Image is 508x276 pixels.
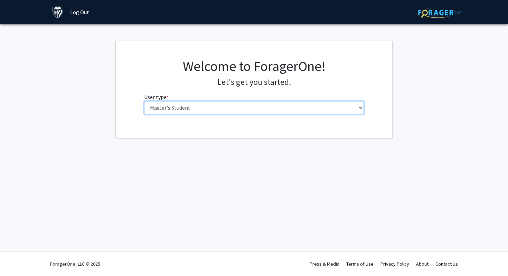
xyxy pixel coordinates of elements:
[380,261,409,267] a: Privacy Policy
[416,261,429,267] a: About
[50,252,100,276] div: ForagerOne, LLC © 2025
[346,261,374,267] a: Terms of Use
[52,6,64,18] img: Johns Hopkins University Logo
[144,77,364,87] h4: Let's get you started.
[418,7,461,18] img: ForagerOne Logo
[144,93,169,101] label: User type
[144,58,364,74] h1: Welcome to ForagerOne!
[435,261,458,267] a: Contact Us
[5,245,29,271] iframe: Chat
[310,261,339,267] a: Press & Media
